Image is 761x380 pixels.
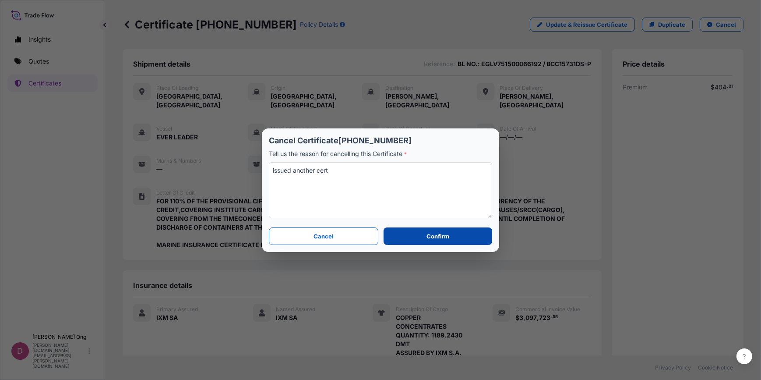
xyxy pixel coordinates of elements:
[269,162,492,218] textarea: issued another cert
[269,135,492,146] p: Cancel Certificate [PHONE_NUMBER]
[269,227,378,245] button: Cancel
[426,232,449,241] p: Confirm
[269,149,492,159] p: Tell us the reason for cancelling this Certificate
[314,232,334,241] p: Cancel
[384,227,492,245] button: Confirm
